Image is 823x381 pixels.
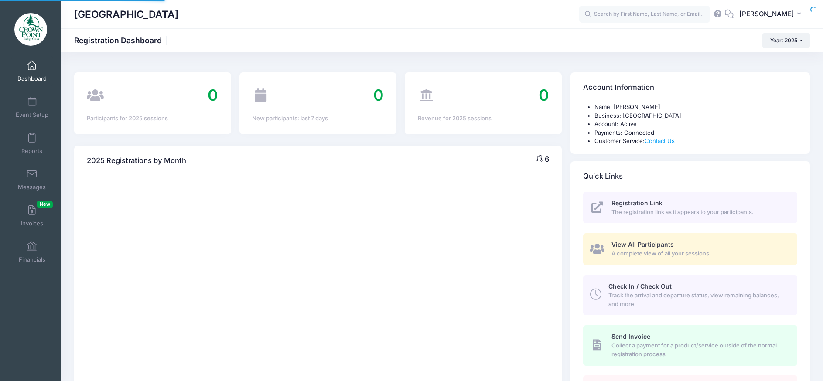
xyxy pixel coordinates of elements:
span: Registration Link [611,199,662,207]
input: Search by First Name, Last Name, or Email... [579,6,710,23]
a: Event Setup [11,92,53,122]
span: Event Setup [16,111,48,119]
span: 0 [208,85,218,105]
span: New [37,201,53,208]
span: Invoices [21,220,43,227]
a: Check In / Check Out Track the arrival and departure status, view remaining balances, and more. [583,275,797,315]
a: Messages [11,164,53,195]
span: Reports [21,147,42,155]
a: Dashboard [11,56,53,86]
span: [PERSON_NAME] [739,9,794,19]
div: New participants: last 7 days [252,114,383,123]
h4: 2025 Registrations by Month [87,148,186,173]
li: Account: Active [594,120,797,129]
img: Crown Point Ecology Center [14,13,47,46]
span: Financials [19,256,45,263]
span: 0 [539,85,549,105]
li: Customer Service: [594,137,797,146]
span: 6 [545,155,549,163]
span: Collect a payment for a product/service outside of the normal registration process [611,341,787,358]
span: Check In / Check Out [608,282,672,290]
h1: Registration Dashboard [74,36,169,45]
span: A complete view of all your sessions. [611,249,787,258]
button: [PERSON_NAME] [734,4,810,24]
span: Messages [18,184,46,191]
span: Dashboard [17,75,47,82]
a: View All Participants A complete view of all your sessions. [583,233,797,265]
h4: Quick Links [583,164,623,189]
li: Name: [PERSON_NAME] [594,103,797,112]
a: Financials [11,237,53,267]
h1: [GEOGRAPHIC_DATA] [74,4,178,24]
span: Year: 2025 [770,37,797,44]
button: Year: 2025 [762,33,810,48]
a: Reports [11,128,53,159]
span: 0 [373,85,384,105]
span: Track the arrival and departure status, view remaining balances, and more. [608,291,787,308]
a: InvoicesNew [11,201,53,231]
span: The registration link as it appears to your participants. [611,208,787,217]
span: View All Participants [611,241,674,248]
a: Send Invoice Collect a payment for a product/service outside of the normal registration process [583,325,797,365]
h4: Account Information [583,75,654,100]
div: Participants for 2025 sessions [87,114,218,123]
li: Business: [GEOGRAPHIC_DATA] [594,112,797,120]
a: Registration Link The registration link as it appears to your participants. [583,192,797,224]
li: Payments: Connected [594,129,797,137]
div: Revenue for 2025 sessions [418,114,549,123]
span: Send Invoice [611,333,650,340]
a: Contact Us [645,137,675,144]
